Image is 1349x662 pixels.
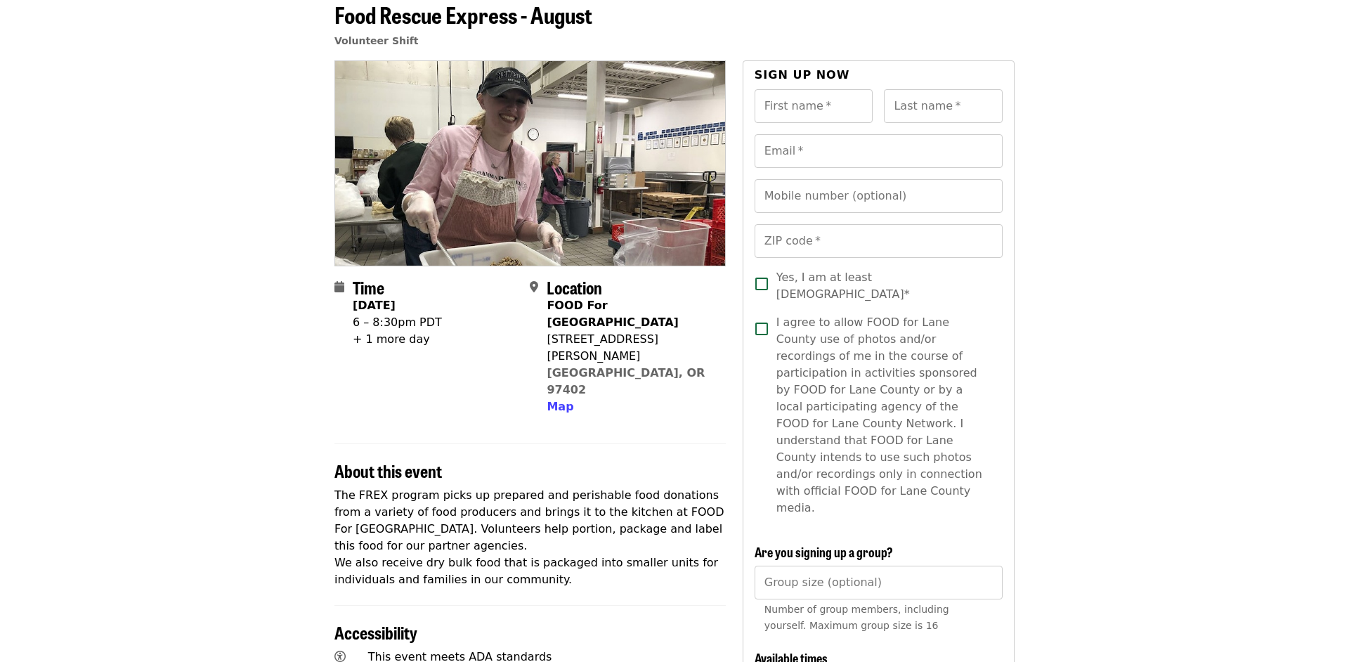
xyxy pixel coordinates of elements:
[547,275,602,299] span: Location
[755,134,1003,168] input: Email
[764,604,949,631] span: Number of group members, including yourself. Maximum group size is 16
[353,331,442,348] div: + 1 more day
[547,366,705,396] a: [GEOGRAPHIC_DATA], OR 97402
[776,269,991,303] span: Yes, I am at least [DEMOGRAPHIC_DATA]*
[776,314,991,517] span: I agree to allow FOOD for Lane County use of photos and/or recordings of me in the course of part...
[755,566,1003,599] input: [object Object]
[353,299,396,312] strong: [DATE]
[547,331,714,365] div: [STREET_ADDRESS][PERSON_NAME]
[334,487,726,588] p: The FREX program picks up prepared and perishable food donations from a variety of food producers...
[755,68,850,82] span: Sign up now
[353,275,384,299] span: Time
[884,89,1003,123] input: Last name
[334,35,419,46] a: Volunteer Shift
[755,224,1003,258] input: ZIP code
[353,314,442,331] div: 6 – 8:30pm PDT
[334,280,344,294] i: calendar icon
[334,458,442,483] span: About this event
[755,543,893,561] span: Are you signing up a group?
[335,61,725,265] img: Food Rescue Express - August organized by FOOD For Lane County
[530,280,538,294] i: map-marker-alt icon
[755,179,1003,213] input: Mobile number (optional)
[547,400,573,413] span: Map
[334,620,417,644] span: Accessibility
[547,398,573,415] button: Map
[755,89,873,123] input: First name
[547,299,678,329] strong: FOOD For [GEOGRAPHIC_DATA]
